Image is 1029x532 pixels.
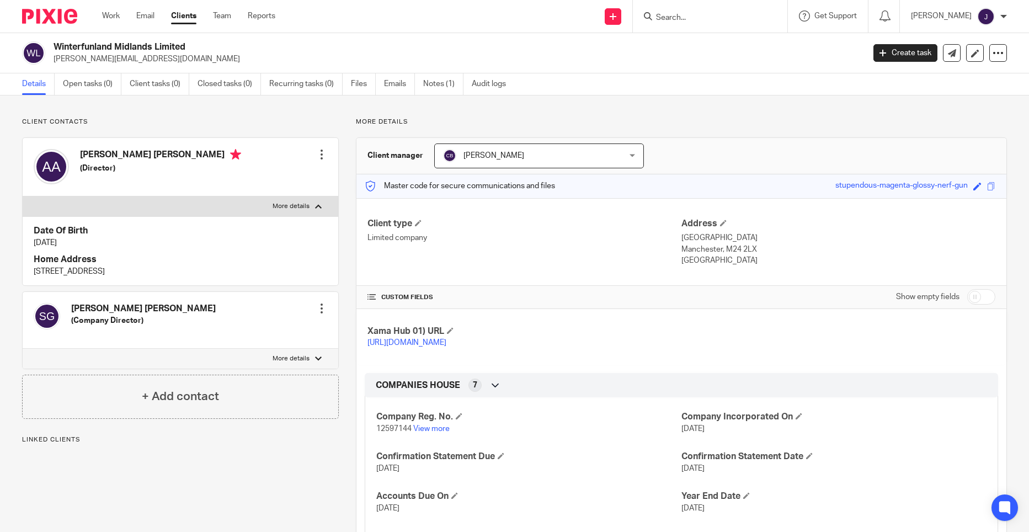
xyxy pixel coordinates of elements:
span: [DATE] [376,504,399,512]
h5: (Director) [80,163,241,174]
a: Team [213,10,231,22]
span: [DATE] [681,465,705,472]
img: svg%3E [977,8,995,25]
h4: Xama Hub 01) URL [367,326,681,337]
p: Limited company [367,232,681,243]
label: Show empty fields [896,291,959,302]
a: Work [102,10,120,22]
h4: Accounts Due On [376,491,681,502]
p: Manchester, M24 2LX [681,244,995,255]
h4: Date Of Birth [34,225,327,237]
img: svg%3E [443,149,456,162]
h4: CUSTOM FIELDS [367,293,681,302]
a: Reports [248,10,275,22]
span: 12597144 [376,425,412,433]
p: More details [356,118,1007,126]
h4: Company Incorporated On [681,411,987,423]
img: svg%3E [34,149,69,184]
h2: Winterfunland Midlands Limited [54,41,696,53]
h4: Client type [367,218,681,230]
p: [STREET_ADDRESS] [34,266,327,277]
img: svg%3E [22,41,45,65]
a: Closed tasks (0) [198,73,261,95]
a: Email [136,10,154,22]
span: [PERSON_NAME] [463,152,524,159]
a: Recurring tasks (0) [269,73,343,95]
span: 7 [473,380,477,391]
a: [URL][DOMAIN_NAME] [367,339,446,347]
span: [DATE] [681,504,705,512]
div: stupendous-magenta-glossy-nerf-gun [835,180,968,193]
a: Audit logs [472,73,514,95]
a: Client tasks (0) [130,73,189,95]
h4: Address [681,218,995,230]
p: [PERSON_NAME] [911,10,972,22]
p: [GEOGRAPHIC_DATA] [681,255,995,266]
h4: [PERSON_NAME] [PERSON_NAME] [80,149,241,163]
p: [DATE] [34,237,327,248]
h4: Company Reg. No. [376,411,681,423]
p: Linked clients [22,435,339,444]
h4: + Add contact [142,388,219,405]
span: Get Support [814,12,857,20]
p: Client contacts [22,118,339,126]
a: Notes (1) [423,73,463,95]
span: [DATE] [681,425,705,433]
a: View more [413,425,450,433]
h3: Client manager [367,150,423,161]
img: Pixie [22,9,77,24]
h4: Confirmation Statement Date [681,451,987,462]
i: Primary [230,149,241,160]
p: More details [273,354,310,363]
h5: (Company Director) [71,315,216,326]
a: Clients [171,10,196,22]
a: Create task [873,44,937,62]
h4: Confirmation Statement Due [376,451,681,462]
h4: Year End Date [681,491,987,502]
input: Search [655,13,754,23]
h4: [PERSON_NAME] [PERSON_NAME] [71,303,216,315]
h4: Home Address [34,254,327,265]
p: [PERSON_NAME][EMAIL_ADDRESS][DOMAIN_NAME] [54,54,857,65]
a: Open tasks (0) [63,73,121,95]
span: [DATE] [376,465,399,472]
a: Files [351,73,376,95]
a: Details [22,73,55,95]
img: svg%3E [34,303,60,329]
p: Master code for secure communications and files [365,180,555,191]
p: [GEOGRAPHIC_DATA] [681,232,995,243]
p: More details [273,202,310,211]
a: Emails [384,73,415,95]
span: COMPANIES HOUSE [376,380,460,391]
